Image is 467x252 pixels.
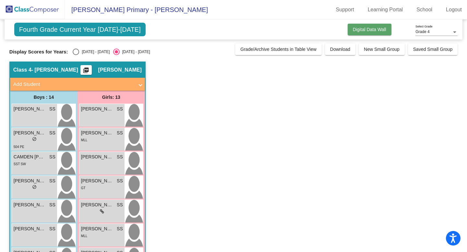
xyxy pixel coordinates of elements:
a: Logout [441,5,467,15]
span: SS [49,130,55,136]
a: Support [331,5,359,15]
span: GT [81,186,86,190]
span: Grade 4 [415,29,429,34]
mat-radio-group: Select an option [73,49,150,55]
span: MLL [81,138,87,142]
span: [PERSON_NAME] [98,67,142,73]
span: SS [117,201,123,208]
button: Grade/Archive Students in Table View [235,43,322,55]
span: Class 4 [13,67,31,73]
div: Boys : 14 [10,91,78,104]
span: Download [330,47,350,52]
span: SST SW [14,162,26,166]
span: SS [117,154,123,160]
span: [PERSON_NAME] [14,178,46,184]
span: [PERSON_NAME] [81,201,114,208]
button: New Small Group [359,43,405,55]
span: Fourth Grade Current Year [DATE]-[DATE] [14,23,146,36]
button: Download [325,43,355,55]
mat-expansion-panel-header: Add Student [10,78,145,91]
span: do_not_disturb_alt [32,185,37,189]
span: Display Scores for Years: [9,49,68,55]
button: Saved Small Group [408,43,458,55]
span: [PERSON_NAME] [81,178,114,184]
span: Saved Small Group [413,47,452,52]
span: - [PERSON_NAME] [31,67,78,73]
span: SS [49,201,55,208]
span: SS [49,154,55,160]
span: [PERSON_NAME] [14,225,46,232]
span: [PERSON_NAME] [81,154,114,160]
span: SS [49,225,55,232]
span: SS [117,130,123,136]
mat-icon: picture_as_pdf [82,67,90,76]
span: CAMDEN [PERSON_NAME] [14,154,46,160]
button: Print Students Details [80,65,92,75]
span: [PERSON_NAME] [81,130,114,136]
button: Digital Data Wall [348,24,391,35]
span: SS [49,178,55,184]
span: New Small Group [364,47,400,52]
div: Girls: 13 [78,91,145,104]
a: Learning Portal [363,5,408,15]
span: [PERSON_NAME] [14,106,46,112]
span: MLL [81,234,87,238]
span: [PERSON_NAME] Primary - [PERSON_NAME] [65,5,208,15]
span: [PERSON_NAME] [14,130,46,136]
span: Digital Data Wall [353,27,386,32]
span: SS [49,106,55,112]
span: 504 PE [14,145,24,149]
span: do_not_disturb_alt [32,137,37,141]
mat-panel-title: Add Student [13,81,134,88]
span: SS [117,178,123,184]
div: [DATE] - [DATE] [120,49,150,55]
span: [PERSON_NAME] [81,106,114,112]
div: [DATE] - [DATE] [79,49,110,55]
span: SS [117,106,123,112]
span: [PERSON_NAME] [81,225,114,232]
a: School [411,5,437,15]
span: Grade/Archive Students in Table View [240,47,317,52]
span: [PERSON_NAME] [14,201,46,208]
span: SS [117,225,123,232]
